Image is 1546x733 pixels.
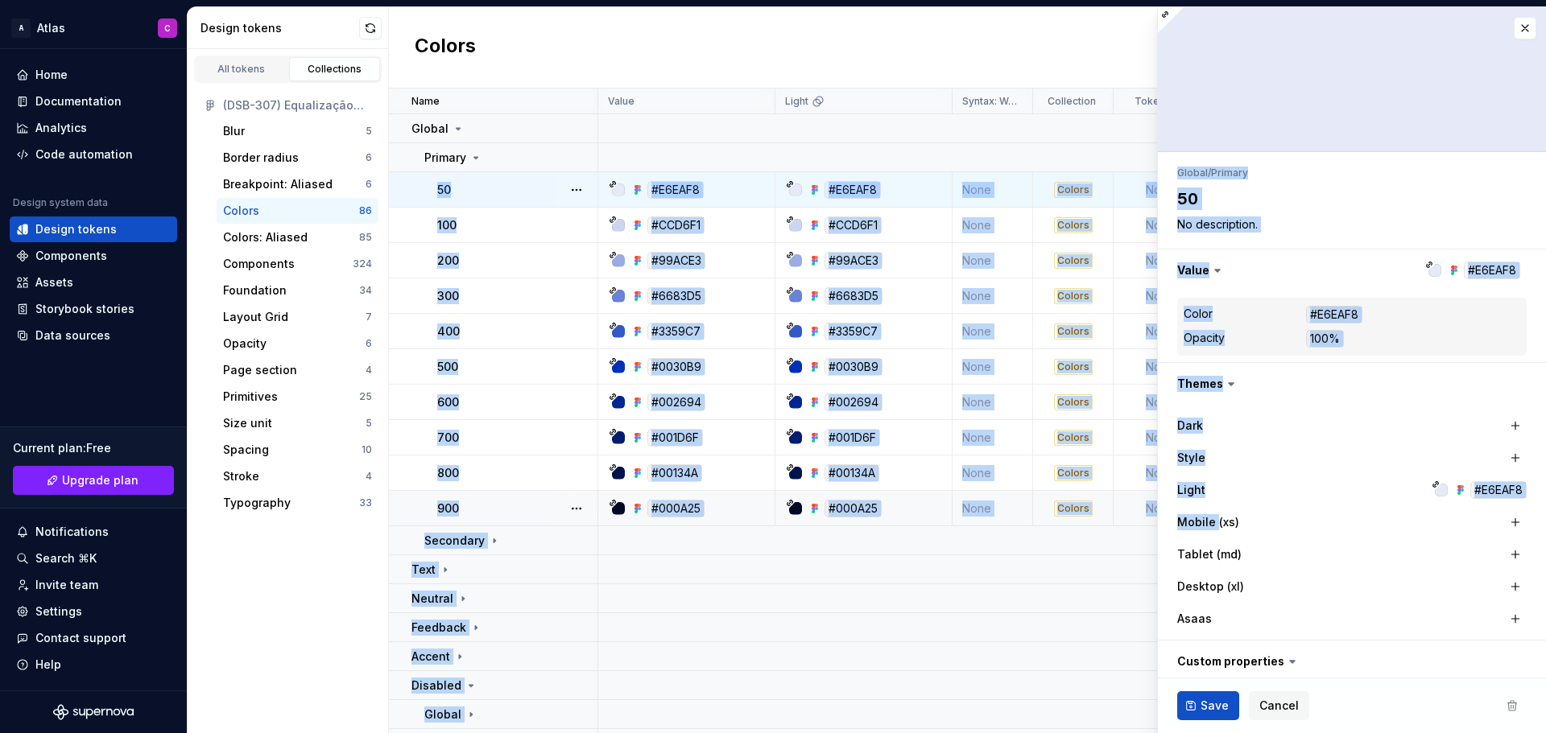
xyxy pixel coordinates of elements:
td: None [1114,385,1207,420]
td: None [953,420,1033,455]
a: Code automation [10,142,177,167]
button: Colors: Aliased85 [217,224,378,250]
div: #E6EAF8 [647,181,704,199]
div: 324 [353,257,372,270]
div: #CCD6F1 [647,216,705,234]
td: None [953,278,1033,314]
div: Layout Grid [223,309,288,325]
div: 34 [359,284,372,297]
p: Token set [1135,95,1183,108]
div: C [164,22,171,35]
label: Desktop (xl) [1177,579,1244,595]
div: #E6EAF8 [825,181,881,199]
button: Colors86 [217,198,378,224]
p: Feedback [411,620,466,636]
h2: Colors [415,33,476,62]
p: 50 [437,182,451,198]
td: None [953,208,1033,243]
div: #001D6F [825,429,880,447]
a: Breakpoint: Aliased6 [217,171,378,197]
div: Home [35,67,68,83]
button: Stroke4 [217,463,378,489]
a: Documentation [10,89,177,114]
div: Settings [35,603,82,620]
div: Storybook stories [35,301,134,317]
div: Colors [1054,500,1093,517]
div: #000A25 [647,500,705,517]
button: Page section4 [217,357,378,383]
div: Search ⌘K [35,550,97,566]
label: Light [1177,482,1205,498]
div: #99ACE3 [825,252,883,270]
li: / [1208,167,1211,179]
div: Notifications [35,524,109,540]
td: None [1114,208,1207,243]
div: Color [1184,306,1213,322]
button: Spacing10 [217,437,378,463]
div: Primitives [223,389,278,405]
div: Colors [1054,359,1093,375]
span: Save [1201,698,1229,714]
div: Data sources [35,327,110,344]
a: Data sources [10,323,177,348]
span: Upgrade plan [62,472,138,488]
button: Blur5 [217,118,378,144]
div: Components [35,248,107,264]
td: None [953,314,1033,349]
p: 900 [437,500,459,517]
div: Colors: Aliased [223,229,308,245]
a: Layout Grid7 [217,304,378,330]
a: Storybook stories [10,296,177,322]
button: Border radius6 [217,145,378,171]
div: Help [35,657,61,673]
p: Collection [1048,95,1096,108]
button: Foundation34 [217,278,378,303]
td: None [953,172,1033,208]
button: Help [10,652,177,677]
div: Current plan : Free [13,440,174,456]
div: Components [223,256,295,272]
div: Breakpoint: Aliased [223,176,333,192]
div: Invite team [35,577,98,593]
td: None [953,243,1033,278]
button: Search ⌘K [10,546,177,571]
button: Save [1177,691,1239,720]
p: Global [411,121,449,137]
div: Documentation [35,93,122,109]
p: 100 [437,217,457,233]
td: None [1114,491,1207,526]
div: Typography [223,495,291,511]
p: Secondary [424,533,485,549]
div: #002694 [825,393,883,411]
td: None [1114,349,1207,385]
a: Upgrade plan [13,466,174,495]
div: Stroke [223,468,259,484]
p: Global [424,706,461,723]
td: None [953,349,1033,385]
div: #6683D5 [825,287,883,305]
div: Colors [1054,394,1093,410]
div: #3359C7 [825,323,882,340]
div: Contact support [35,630,126,646]
div: 85 [359,231,372,244]
div: Colors [1054,182,1093,198]
div: #E6EAF8 [1306,306,1362,323]
button: Components324 [217,251,378,277]
div: A [11,19,31,38]
a: Typography33 [217,490,378,516]
td: None [1114,314,1207,349]
label: Mobile (xs) [1177,514,1239,530]
div: Foundation [223,282,287,299]
li: Primary [1211,167,1248,179]
div: 6 [366,337,372,350]
p: 700 [437,430,459,446]
div: Design tokens [35,221,117,237]
p: 200 [437,253,459,269]
p: Primary [424,150,466,166]
div: Colors [1054,430,1093,446]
